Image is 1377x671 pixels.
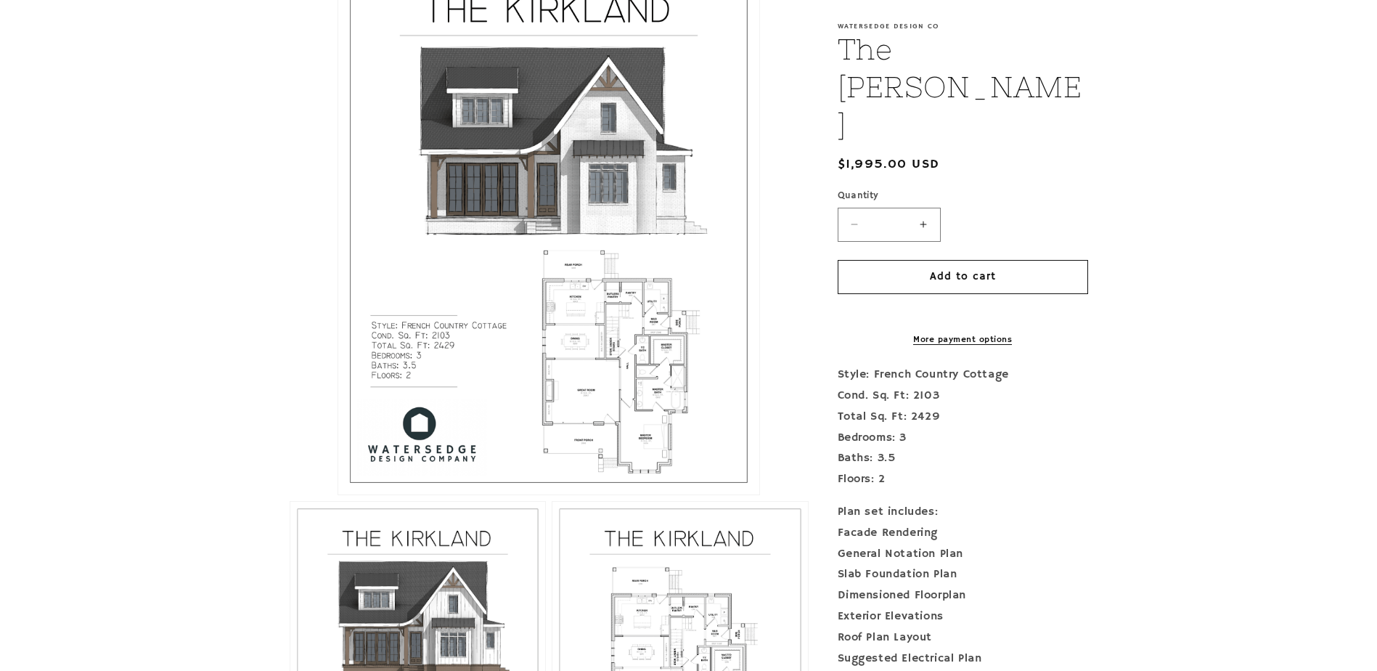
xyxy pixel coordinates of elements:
[838,155,940,174] span: $1,995.00 USD
[838,523,1088,544] div: Facade Rendering
[838,544,1088,565] div: General Notation Plan
[838,585,1088,606] div: Dimensioned Floorplan
[838,564,1088,585] div: Slab Foundation Plan
[838,502,1088,523] div: Plan set includes:
[838,648,1088,670] div: Suggested Electrical Plan
[838,627,1088,648] div: Roof Plan Layout
[838,189,1088,203] label: Quantity
[838,30,1088,144] h1: The [PERSON_NAME]
[838,260,1088,294] button: Add to cart
[838,333,1088,346] a: More payment options
[838,365,1088,490] p: Style: French Country Cottage Cond. Sq. Ft: 2103 Total Sq. Ft: 2429 Bedrooms: 3 Baths: 3.5 Floors: 2
[838,606,1088,627] div: Exterior Elevations
[838,22,1088,30] p: Watersedge Design Co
